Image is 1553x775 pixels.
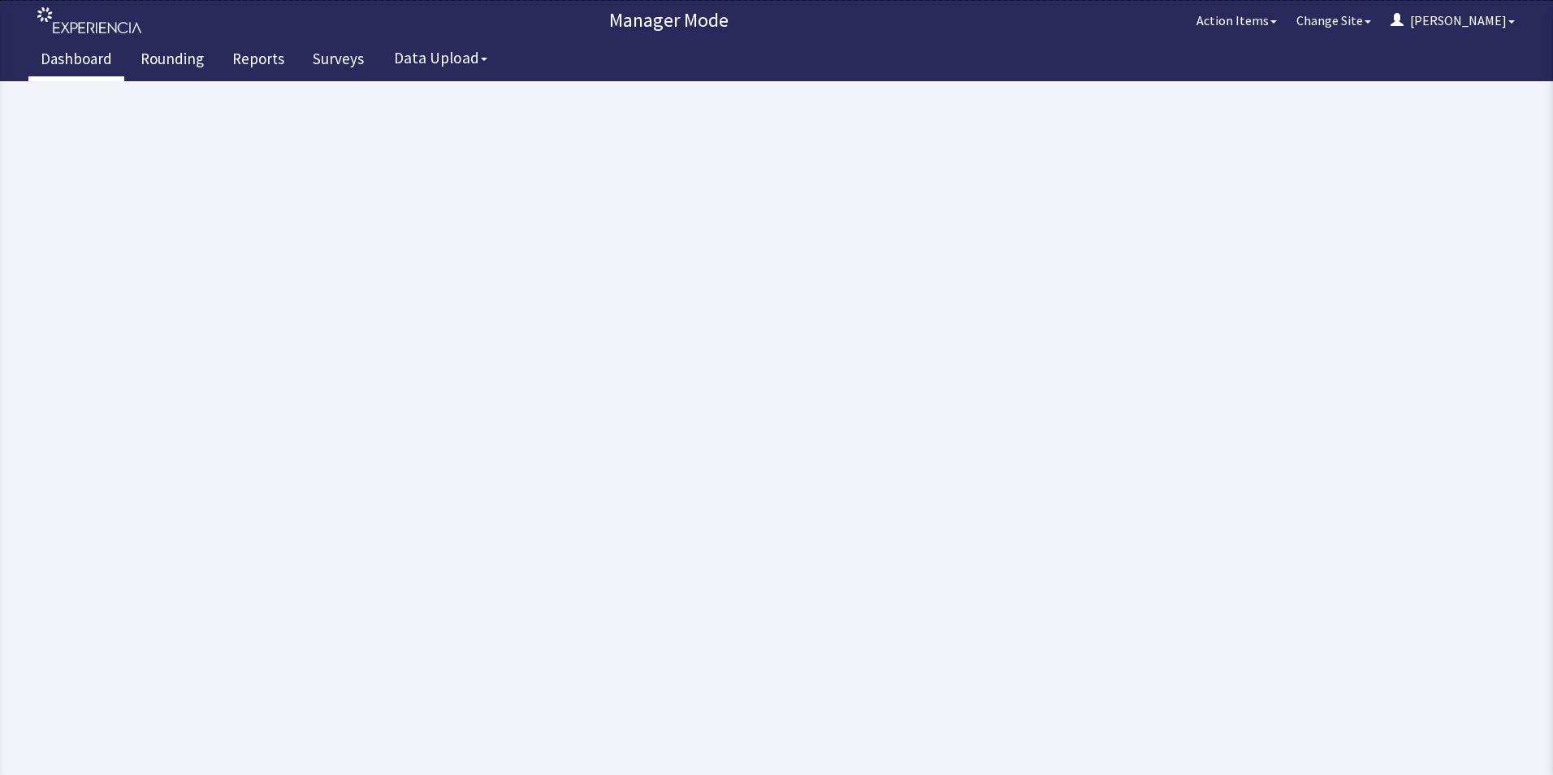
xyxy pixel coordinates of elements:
a: Surveys [301,41,376,81]
button: Change Site [1287,4,1381,37]
button: Action Items [1187,4,1287,37]
button: [PERSON_NAME] [1381,4,1525,37]
a: Rounding [128,41,216,81]
a: Dashboard [28,41,124,81]
button: Data Upload [384,43,497,73]
a: Reports [220,41,296,81]
p: Manager Mode [150,7,1187,33]
img: experiencia_logo.png [37,7,141,34]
